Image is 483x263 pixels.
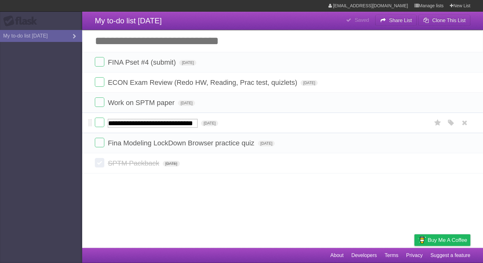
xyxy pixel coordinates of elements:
span: ECON Exam Review (Redo HW, Reading, Prac test, quizlets) [108,79,299,86]
b: Share List [389,18,412,23]
span: [DATE] [163,161,180,167]
button: Clone This List [418,15,470,26]
span: [DATE] [301,80,318,86]
span: [DATE] [258,141,275,146]
b: Clone This List [432,18,466,23]
span: Buy me a coffee [428,235,467,246]
label: Done [95,77,104,87]
label: Done [95,138,104,147]
label: Star task [432,118,444,128]
span: FINA Pset #4 (submit) [108,58,177,66]
button: Share List [375,15,417,26]
a: About [330,249,344,261]
span: [DATE] [178,100,195,106]
span: [DATE] [201,120,218,126]
b: Saved [355,17,369,23]
span: SPTM Packback [108,159,161,167]
a: Suggest a feature [431,249,470,261]
span: [DATE] [179,60,196,66]
div: Flask [3,15,41,27]
label: Done [95,158,104,167]
span: Fina Modeling LockDown Browser practice quiz [108,139,256,147]
label: Done [95,118,104,127]
a: Privacy [406,249,423,261]
label: Done [95,97,104,107]
span: Work on SPTM paper [108,99,176,107]
a: Developers [351,249,377,261]
a: Terms [385,249,399,261]
label: Done [95,57,104,67]
img: Buy me a coffee [418,235,426,245]
span: My to-do list [DATE] [95,16,162,25]
a: Buy me a coffee [414,234,470,246]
